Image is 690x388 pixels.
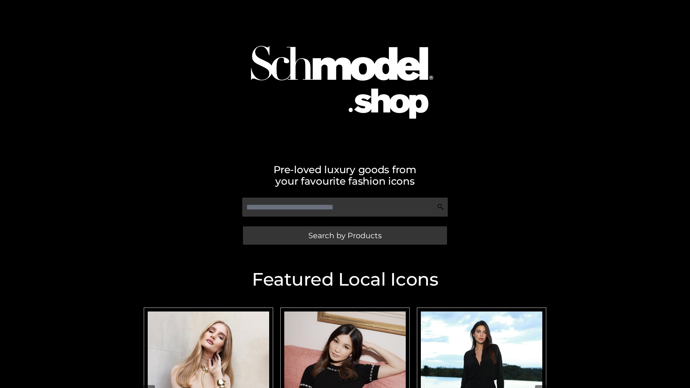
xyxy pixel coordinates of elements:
img: Search Icon [437,203,444,211]
h2: Pre-loved luxury goods from your favourite fashion icons [140,164,550,187]
a: Search by Products [243,226,447,245]
span: Search by Products [308,232,382,239]
h2: Featured Local Icons​ [140,271,550,288]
